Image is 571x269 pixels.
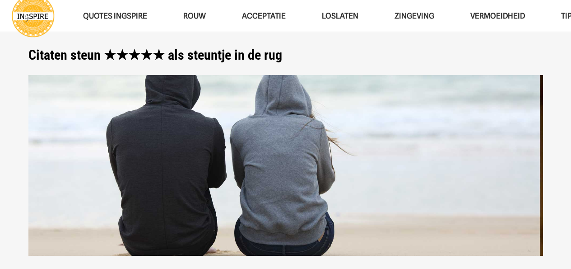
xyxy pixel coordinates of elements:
a: VERMOEIDHEIDVERMOEIDHEID Menu [452,5,543,28]
a: ZingevingZingeving Menu [376,5,452,28]
a: LoslatenLoslaten Menu [304,5,376,28]
span: VERMOEIDHEID [470,11,525,20]
a: AcceptatieAcceptatie Menu [224,5,304,28]
a: ROUWROUW Menu [165,5,224,28]
span: QUOTES INGSPIRE [83,11,147,20]
h1: Citaten steun ★★★★★ als steuntje in de rug [28,47,543,63]
a: QUOTES INGSPIREQUOTES INGSPIRE Menu [65,5,165,28]
span: ROUW [183,11,206,20]
span: Zingeving [395,11,434,20]
span: Acceptatie [242,11,286,20]
span: Loslaten [322,11,358,20]
img: Spreuken steuntje in de rug - quotes over steun van ingspire [28,75,543,256]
